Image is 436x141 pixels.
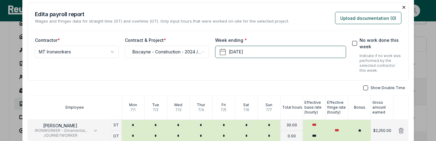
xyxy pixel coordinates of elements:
p: Wages and fringes data for straight time (ST) and overtime (OT). Only input hours that were worke... [35,18,289,24]
p: 7 / 2 [153,107,158,112]
p: Sat [243,103,249,107]
label: No work done this week [360,37,401,50]
p: [PERSON_NAME] [33,123,88,128]
p: 7 / 3 [175,107,181,112]
label: Week ending [215,37,247,43]
label: Contract & Project [125,37,166,43]
p: ST [114,123,119,128]
p: Tue [152,103,159,107]
h2: Edit a payroll report [35,10,289,18]
p: Thur [197,103,205,107]
p: Indicate if no work was performed by the selected contractor this week. [360,53,401,73]
p: Bonus [354,105,365,110]
p: 7 / 1 [130,107,136,112]
p: Effective fringe rate (hourly) [327,100,348,115]
p: 7 / 7 [266,107,272,112]
p: Effective base rate (hourly) [304,100,325,115]
p: $2,250.00 [373,128,391,133]
p: Total hours [282,105,302,110]
p: 7 / 5 [221,107,226,112]
span: IRONWORKER - Ornamental, Reinforcing and Structural [33,128,88,133]
p: OT [113,134,119,139]
p: Sun [266,103,272,107]
span: JOURNEYWORKER [33,133,88,138]
p: 30.00 [286,123,297,128]
p: 0.00 [288,134,296,139]
button: [DATE] [215,46,346,58]
p: 7 / 6 [243,107,249,112]
button: Upload documentation (0) [335,12,401,24]
span: Show Double Time [371,85,405,90]
p: Mon [129,103,137,107]
label: Contractor [35,37,60,43]
p: Fri [222,103,226,107]
p: 7 / 4 [198,107,204,112]
p: Employee [65,105,84,110]
p: Wed [174,103,182,107]
p: Gross amount earned [372,100,393,115]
